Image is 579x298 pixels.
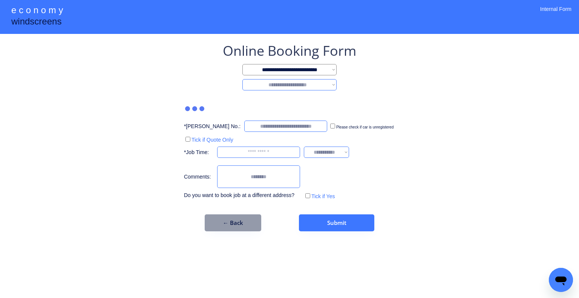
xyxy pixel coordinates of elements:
div: Comments: [184,173,213,181]
div: e c o n o m y [11,4,63,18]
button: ← Back [205,214,261,231]
button: Submit [299,214,374,231]
label: Please check if car is unregistered [336,125,394,129]
label: Tick if Quote Only [191,137,233,143]
div: Online Booking Form [223,41,356,60]
iframe: Button to launch messaging window [549,268,573,292]
label: Tick if Yes [311,193,335,199]
div: Internal Form [540,6,571,23]
div: *[PERSON_NAME] No.: [184,123,240,130]
div: windscreens [11,15,61,30]
div: *Job Time: [184,149,213,156]
div: Do you want to book job at a different address? [184,192,300,199]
